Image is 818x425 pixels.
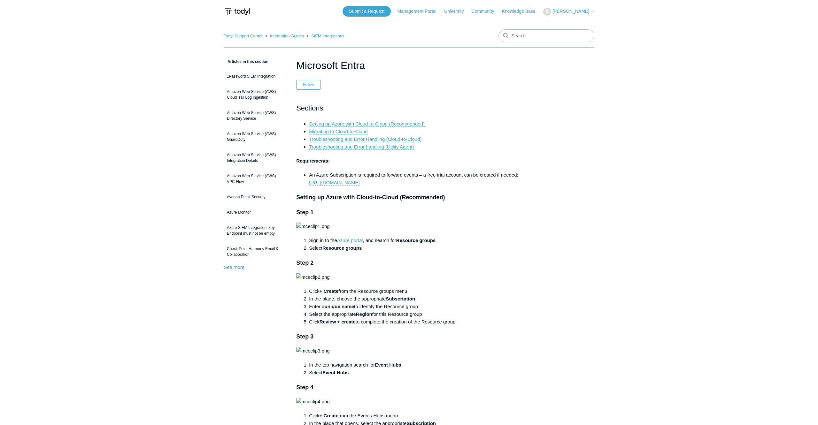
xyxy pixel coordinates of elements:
[320,319,356,324] strong: Review + create
[397,8,443,15] a: Management Portal
[296,158,330,163] strong: Requirements:
[224,243,287,261] a: Check Point Harmony Email & Collaboration
[396,238,436,243] strong: Resource groups
[444,8,470,15] a: University
[296,58,522,73] h1: Microsoft Entra
[322,245,362,251] strong: Resource groups
[224,34,263,38] a: Todyl Support Center
[224,264,244,270] a: See more
[296,208,522,217] h3: Step 1
[309,318,522,326] li: Click to complete the creation of the Resource group
[309,237,522,244] li: Sign in to the , and search for
[309,136,421,142] a: Troubleshooting and Error Handling (Cloud-to-Cloud)
[224,34,264,38] li: Todyl Support Center
[224,149,287,167] a: Amazon Web Service (AWS) Integration Details
[325,304,354,309] strong: unique name
[472,8,501,15] a: Community
[337,238,363,243] a: Azure portal
[296,398,329,406] img: mceclip4.png
[343,6,391,17] a: Submit a Request
[224,128,287,146] a: Amazon Web Service (AWS) GuardDuty
[296,273,329,281] img: mceclip2.png
[296,383,522,392] h3: Step 4
[309,129,367,134] a: Migrating to Cloud-to-Cloud
[224,170,287,188] a: Amazon Web Service (AWS) VPC Flow
[309,244,522,252] li: Select
[296,258,522,268] h3: Step 2
[305,34,344,38] li: SIEM Integrations
[296,193,522,202] h3: Setting up Azure with Cloud-to-Cloud (Recommended)
[309,412,522,420] li: Click from the Events Hubs menu
[270,34,304,38] a: Integration Guides
[322,370,349,375] strong: Event Hubs
[296,80,321,89] button: Follow Article
[375,362,401,368] strong: Event Hubs
[224,6,251,18] img: Todyl Support Center Help Center home page
[296,102,522,114] h2: Sections
[224,206,287,218] a: Azure Monitor
[309,121,425,127] a: Setting up Azure with Cloud-to-Cloud (Recommended)
[224,70,287,82] a: 1Password SIEM Integration
[309,361,522,369] li: In the top navigation search for
[309,180,359,186] a: [URL][DOMAIN_NAME]
[309,295,522,303] li: In the blade, choose the appropriate
[320,413,339,418] strong: + Create
[296,347,329,355] img: mceclip3.png
[296,332,522,341] h3: Step 3
[309,287,522,295] li: Click from the Resource groups menu
[224,191,287,203] a: Avanan Email Security
[309,171,522,186] li: An Azure Subscription is required to forward events – a free trial account can be created if needed:
[309,310,522,318] li: Select the appropriate for this Resource group
[552,9,589,14] span: [PERSON_NAME]
[543,8,594,16] button: [PERSON_NAME]
[296,223,329,230] img: mceclip1.png
[309,303,522,310] li: Enter a to identify the Resource group
[224,86,287,103] a: Amazon Web Service (AWS) CloudTrail Log Ingestion
[498,29,594,42] input: Search
[264,34,305,38] li: Integration Guides
[356,311,372,317] strong: Region
[320,288,339,294] strong: + Create
[224,222,287,239] a: Azure SIEM Integration: key Endpoint must not be empty
[311,34,344,38] a: SIEM Integrations
[224,107,287,125] a: Amazon Web Service (AWS) Directory Service
[309,369,522,376] li: Select
[502,8,542,15] a: Knowledge Base
[309,144,414,150] a: Troubleshooting and Error handling (Utility Agent)
[224,59,268,64] span: Articles in this section
[386,296,415,301] strong: Subscription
